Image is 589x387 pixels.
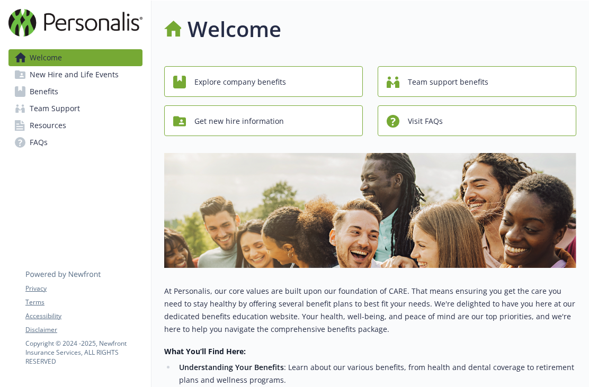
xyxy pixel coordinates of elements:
[25,339,142,366] p: Copyright © 2024 - 2025 , Newfront Insurance Services, ALL RIGHTS RESERVED
[30,49,62,66] span: Welcome
[30,134,48,151] span: FAQs
[8,49,142,66] a: Welcome
[378,105,576,136] button: Visit FAQs
[30,66,119,83] span: New Hire and Life Events
[164,153,576,268] img: overview page banner
[194,111,284,131] span: Get new hire information
[8,66,142,83] a: New Hire and Life Events
[30,100,80,117] span: Team Support
[179,362,284,372] strong: Understanding Your Benefits
[8,134,142,151] a: FAQs
[164,105,363,136] button: Get new hire information
[25,325,142,335] a: Disclaimer
[176,361,576,386] li: : Learn about our various benefits, from health and dental coverage to retirement plans and welln...
[8,83,142,100] a: Benefits
[25,311,142,321] a: Accessibility
[188,13,281,45] h1: Welcome
[25,284,142,293] a: Privacy
[194,72,286,92] span: Explore company benefits
[25,298,142,307] a: Terms
[378,66,576,97] button: Team support benefits
[408,72,488,92] span: Team support benefits
[164,66,363,97] button: Explore company benefits
[30,117,66,134] span: Resources
[8,117,142,134] a: Resources
[164,346,246,356] strong: What You’ll Find Here:
[408,111,443,131] span: Visit FAQs
[8,100,142,117] a: Team Support
[164,285,576,336] p: At Personalis, our core values are built upon our foundation of CARE. That means ensuring you get...
[30,83,58,100] span: Benefits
